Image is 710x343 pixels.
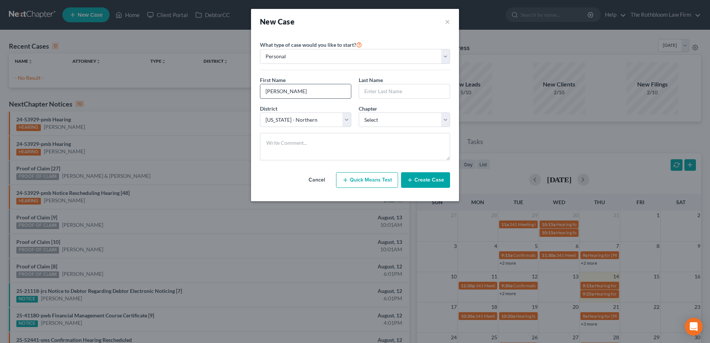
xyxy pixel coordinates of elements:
button: Quick Means Test [336,172,398,188]
span: Last Name [359,77,383,83]
input: Enter Last Name [359,84,450,98]
span: Chapter [359,105,377,112]
input: Enter First Name [260,84,351,98]
span: First Name [260,77,286,83]
div: Open Intercom Messenger [685,318,703,336]
label: What type of case would you like to start? [260,40,362,49]
button: Cancel [300,173,333,187]
strong: New Case [260,17,294,26]
button: Create Case [401,172,450,188]
span: District [260,105,277,112]
button: × [445,16,450,27]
